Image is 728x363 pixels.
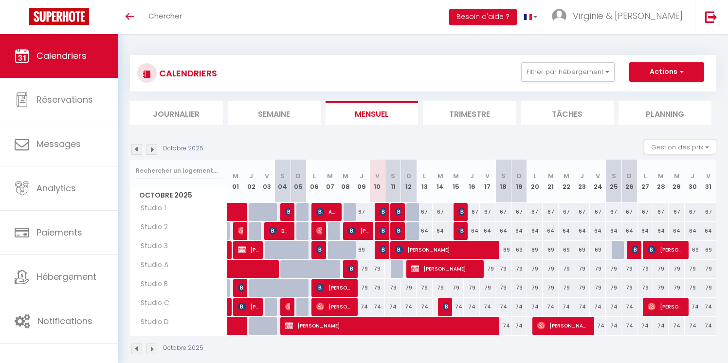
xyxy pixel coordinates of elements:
[691,171,694,181] abbr: J
[559,160,574,203] th: 22
[606,298,621,316] div: 74
[163,344,203,353] p: Octobre 2025
[705,11,717,23] img: logout
[485,171,490,181] abbr: V
[354,241,369,259] div: 69
[637,222,653,240] div: 64
[380,240,385,259] span: [PERSON_NAME]
[669,317,684,335] div: 74
[548,171,554,181] abbr: M
[275,160,291,203] th: 04
[511,241,527,259] div: 69
[621,222,637,240] div: 64
[653,222,669,240] div: 64
[559,279,574,297] div: 79
[354,298,369,316] div: 74
[348,221,369,240] span: [PERSON_NAME]
[590,317,605,335] div: 74
[559,222,574,240] div: 64
[527,160,543,203] th: 20
[36,93,93,106] span: Réservations
[590,222,605,240] div: 64
[132,241,170,252] span: Studio 3
[669,279,684,297] div: 79
[433,203,448,221] div: 67
[685,203,700,221] div: 67
[401,298,417,316] div: 74
[621,317,637,335] div: 74
[327,171,333,181] abbr: M
[511,203,527,221] div: 67
[511,260,527,278] div: 79
[674,171,680,181] abbr: M
[574,279,590,297] div: 79
[285,316,493,335] span: [PERSON_NAME]
[700,160,716,203] th: 31
[480,203,495,221] div: 67
[433,279,448,297] div: 79
[700,222,716,240] div: 64
[130,188,227,202] span: Octobre 2025
[501,171,506,181] abbr: S
[495,260,511,278] div: 79
[464,279,479,297] div: 79
[606,160,621,203] th: 25
[495,203,511,221] div: 67
[411,259,479,278] span: [PERSON_NAME]
[448,298,464,316] div: 74
[653,203,669,221] div: 67
[395,221,400,240] span: [PERSON_NAME]
[385,298,400,316] div: 74
[637,279,653,297] div: 79
[559,203,574,221] div: 67
[629,62,704,82] button: Actions
[316,278,353,297] span: [PERSON_NAME]
[669,203,684,221] div: 67
[606,317,621,335] div: 74
[619,101,711,125] li: Planning
[449,9,517,25] button: Besoin d'aide ?
[559,298,574,316] div: 74
[552,9,566,23] img: ...
[495,279,511,297] div: 79
[511,160,527,203] th: 19
[632,240,637,259] span: [PERSON_NAME]
[669,160,684,203] th: 29
[343,171,348,181] abbr: M
[573,10,683,22] span: Virginie & [PERSON_NAME]
[621,298,637,316] div: 74
[448,160,464,203] th: 15
[316,240,322,259] span: [PERSON_NAME]
[470,171,474,181] abbr: J
[228,160,243,203] th: 01
[637,160,653,203] th: 27
[238,278,243,297] span: [PERSON_NAME] De [PERSON_NAME]
[627,171,632,181] abbr: D
[443,297,448,316] span: [PERSON_NAME]
[375,171,380,181] abbr: V
[369,160,385,203] th: 10
[637,317,653,335] div: 74
[401,279,417,297] div: 79
[590,279,605,297] div: 79
[395,240,494,259] span: [PERSON_NAME]
[574,203,590,221] div: 67
[580,171,584,181] abbr: J
[391,171,395,181] abbr: S
[291,160,306,203] th: 05
[648,297,684,316] span: [PERSON_NAME]
[265,171,269,181] abbr: V
[448,279,464,297] div: 79
[36,50,87,62] span: Calendriers
[637,203,653,221] div: 67
[417,203,432,221] div: 67
[380,221,385,240] span: [PERSON_NAME]
[316,202,337,221] span: ACPE Formation
[700,298,716,316] div: 74
[480,279,495,297] div: 79
[385,279,400,297] div: 79
[238,240,259,259] span: [PERSON_NAME]
[495,222,511,240] div: 64
[559,241,574,259] div: 69
[464,298,479,316] div: 74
